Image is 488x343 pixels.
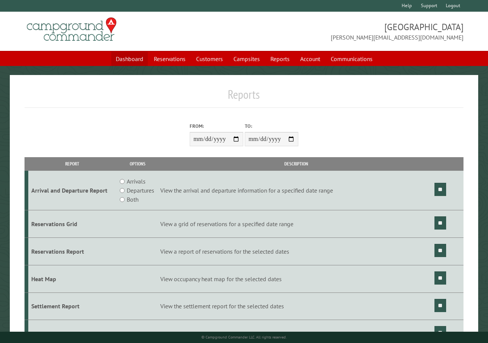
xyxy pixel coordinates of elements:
[326,52,377,66] a: Communications
[266,52,294,66] a: Reports
[127,186,154,195] label: Departures
[116,157,159,170] th: Options
[28,171,117,210] td: Arrival and Departure Report
[159,237,433,265] td: View a report of reservations for the selected dates
[28,210,117,238] td: Reservations Grid
[159,157,433,170] th: Description
[201,335,287,340] small: © Campground Commander LLC. All rights reserved.
[229,52,264,66] a: Campsites
[296,52,325,66] a: Account
[149,52,190,66] a: Reservations
[28,265,117,292] td: Heat Map
[111,52,148,66] a: Dashboard
[159,265,433,292] td: View occupancy heat map for the selected dates
[192,52,227,66] a: Customers
[159,171,433,210] td: View the arrival and departure information for a specified date range
[127,177,146,186] label: Arrivals
[159,292,433,320] td: View the settlement report for the selected dates
[190,122,243,130] label: From:
[245,122,298,130] label: To:
[25,87,464,108] h1: Reports
[28,237,117,265] td: Reservations Report
[28,157,117,170] th: Report
[28,292,117,320] td: Settlement Report
[127,195,138,204] label: Both
[244,21,463,42] span: [GEOGRAPHIC_DATA] [PERSON_NAME][EMAIL_ADDRESS][DOMAIN_NAME]
[159,210,433,238] td: View a grid of reservations for a specified date range
[25,15,119,44] img: Campground Commander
